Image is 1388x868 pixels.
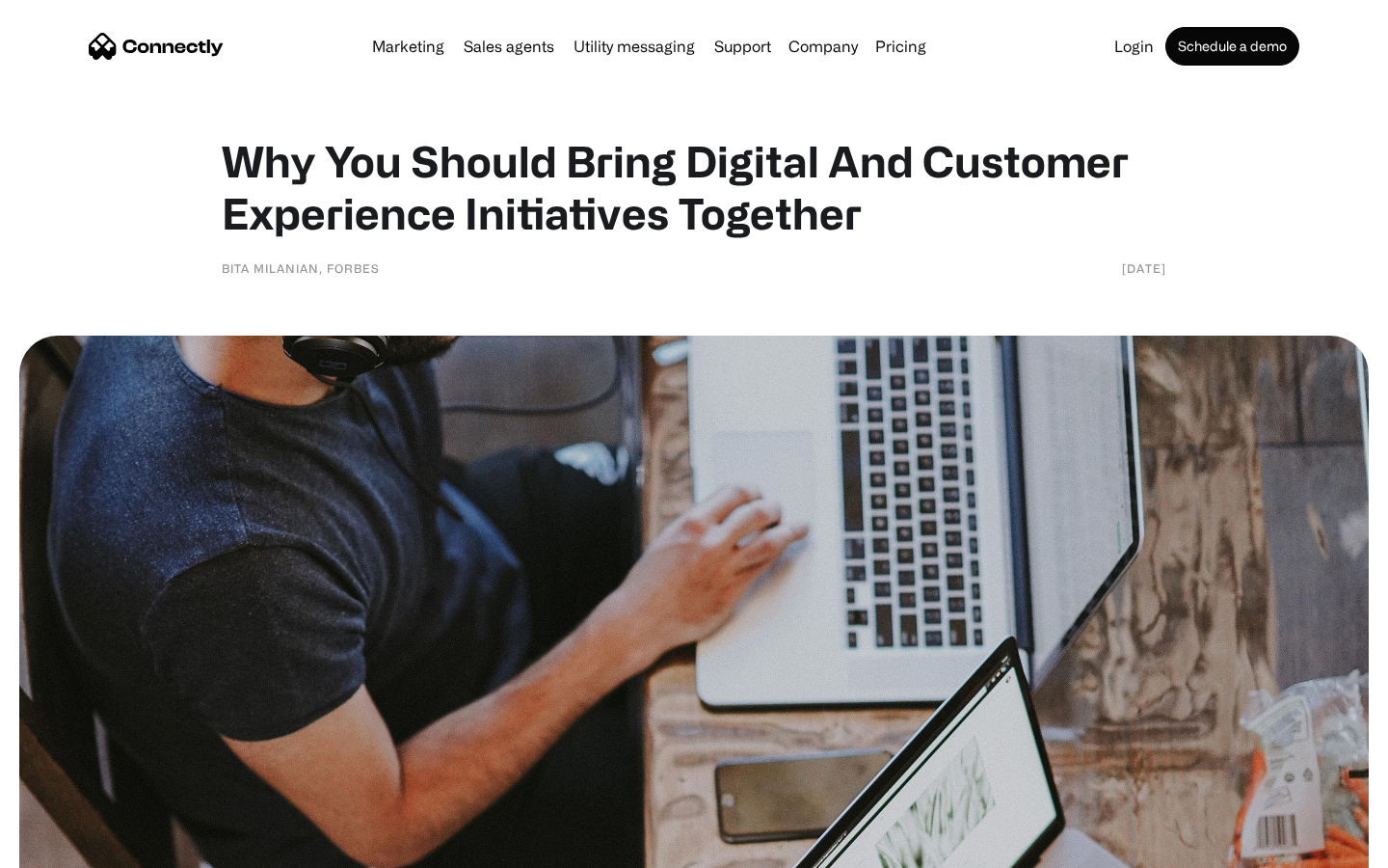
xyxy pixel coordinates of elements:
[19,834,116,861] aside: Language selected: English
[1122,258,1166,278] div: [DATE]
[364,39,452,54] a: Marketing
[788,33,858,60] div: Company
[222,258,380,278] div: Bita Milanian, Forbes
[1165,27,1299,66] a: Schedule a demo
[867,39,934,54] a: Pricing
[1107,39,1161,54] a: Login
[39,834,116,861] ul: Language list
[456,39,562,54] a: Sales agents
[707,39,779,54] a: Support
[89,32,224,61] a: home
[566,39,703,54] a: Utility messaging
[783,33,864,60] div: Company
[222,135,1166,239] h1: Why You Should Bring Digital And Customer Experience Initiatives Together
